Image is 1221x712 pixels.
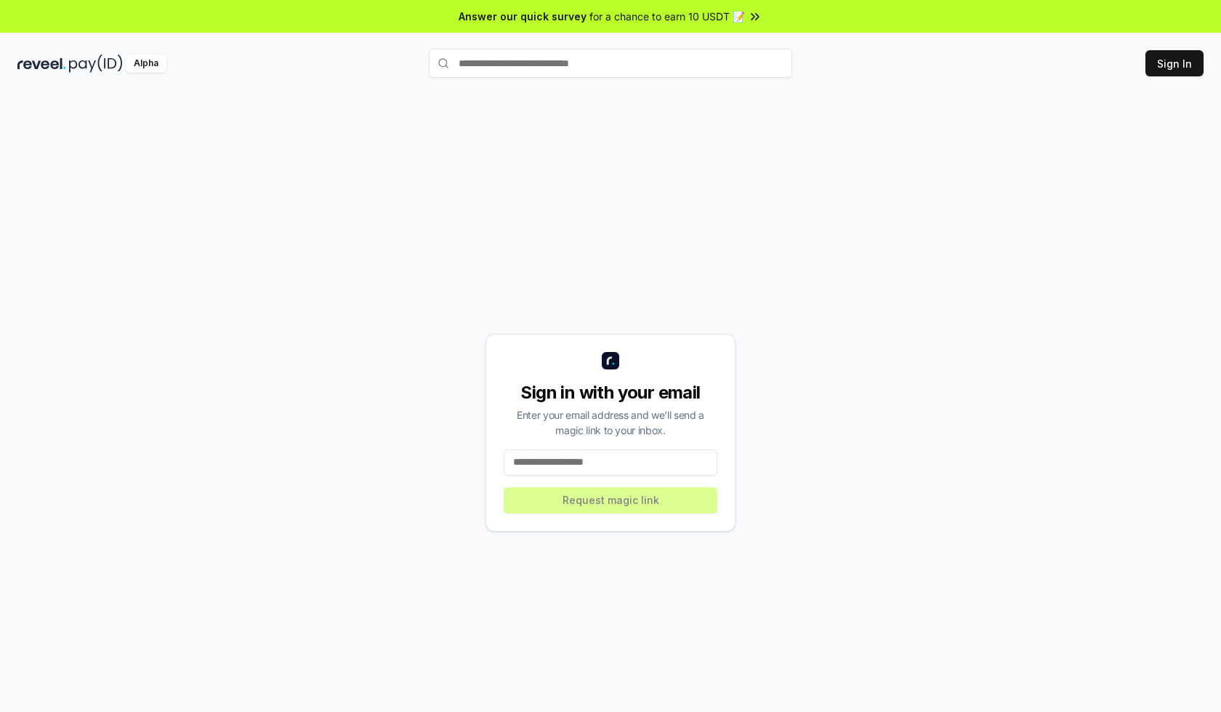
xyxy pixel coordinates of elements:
[1145,50,1204,76] button: Sign In
[126,55,166,73] div: Alpha
[17,55,66,73] img: reveel_dark
[504,407,717,438] div: Enter your email address and we’ll send a magic link to your inbox.
[589,9,745,24] span: for a chance to earn 10 USDT 📝
[602,352,619,369] img: logo_small
[459,9,587,24] span: Answer our quick survey
[69,55,123,73] img: pay_id
[504,381,717,404] div: Sign in with your email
